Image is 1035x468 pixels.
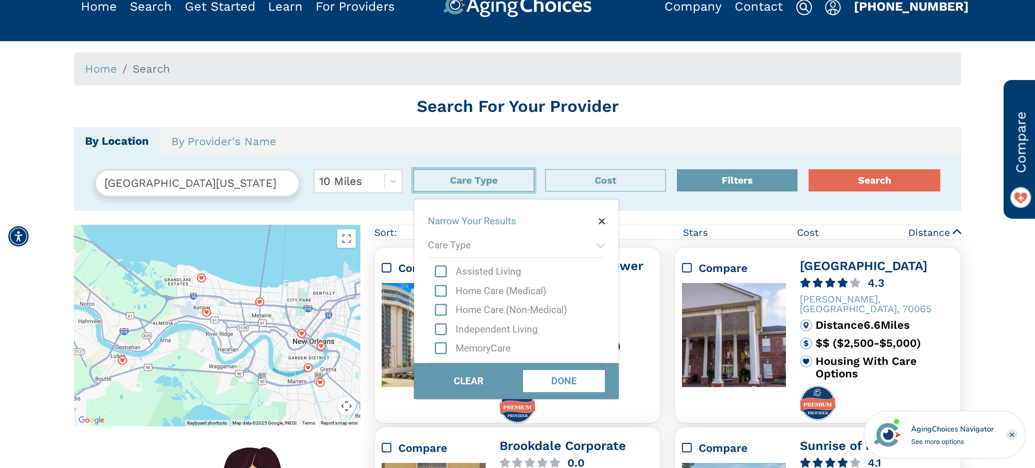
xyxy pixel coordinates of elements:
div: $$ ($2,500-$5,000) [816,337,953,350]
div: Independent Living [435,322,605,337]
div: [PERSON_NAME], [GEOGRAPHIC_DATA], 70065 [800,294,954,314]
a: Brookdale Corporate [499,438,626,453]
input: Search by City, State, or Zip Code [95,169,300,197]
div: Popover trigger [197,273,206,283]
a: By Location [74,127,160,155]
div: Home Care (Non-Medical) [456,303,605,317]
div: Home Care (Medical) [435,284,605,298]
a: Terms [302,420,315,425]
img: search-map-marker.svg [316,377,325,387]
div: Close [1006,429,1017,440]
img: primary.svg [800,355,812,368]
span: Search [133,62,170,75]
div: Popover trigger [317,341,326,350]
div: Compare [382,440,486,456]
div: Home Care (Medical) [456,284,605,298]
span: Map data ©2025 Google, INEGI [232,420,297,425]
button: Toggle fullscreen view [337,229,356,248]
div: Popover trigger [304,363,313,372]
button: Care Type [414,169,534,191]
div: Popover trigger [202,308,211,317]
div: Sort: [374,225,397,240]
img: search-map-marker.svg [317,341,326,350]
img: Google [76,414,107,426]
div: MemoryCare [435,341,605,356]
img: cost.svg [800,337,812,350]
span: Compare [1010,112,1031,173]
div: Home Care (Non-Medical) [435,303,605,317]
div: Popover trigger [316,377,325,387]
h1: Search For Your Provider [74,97,961,117]
button: Search [809,169,940,191]
div: MemoryCare [456,341,605,355]
a: Report a map error [321,420,358,425]
div: Narrow Your Results [428,216,516,226]
div: Popover trigger [677,169,798,191]
div: Popover trigger [545,169,666,191]
button: Filters [677,169,798,191]
a: By Provider's Name [160,127,288,156]
div: Popover trigger [414,169,534,191]
div: Compare [398,260,486,277]
img: search-map-marker.svg [304,363,313,372]
button: Keyboard shortcuts [187,420,227,426]
div: Distance 6.6 Miles [816,319,953,332]
div: Compare [699,440,786,456]
button: CLEAR [428,370,509,392]
img: search-map-marker.svg [255,297,264,307]
div: Accessibility Menu [8,226,29,246]
img: search-map-marker.svg [197,273,206,283]
div: Compare [699,260,786,277]
div: Compare [398,440,486,456]
div: Popover trigger [297,328,306,338]
div: Housing With Care Options [816,355,953,380]
div: Assisted Living [456,265,605,278]
img: avatar [872,419,903,450]
img: premium-profile-badge.svg [800,386,836,420]
span: Distance [908,225,950,240]
img: premium-profile-badge.svg [499,388,536,423]
div: Independent Living [456,322,605,336]
div: Care Type [428,234,605,258]
div: Compare [682,440,786,456]
img: distance.svg [800,319,812,332]
button: DONE [523,370,604,392]
img: search-map-marker.svg [118,356,127,365]
div: Popover trigger [118,356,127,365]
div: Compare [682,260,786,277]
button: Cost [545,169,666,191]
div: AgingChoices Navigator [911,424,994,435]
img: search-map-marker.svg [297,328,306,338]
img: favorite_on.png [1010,187,1031,208]
a: [PERSON_NAME] Tower Living [499,259,643,286]
a: Home [85,62,117,75]
div: 4.3 [868,278,884,289]
img: search-map-marker.svg [202,308,211,317]
a: Sunrise of Metairie [800,438,917,453]
a: 4.3 [800,278,954,289]
div: See more options [911,437,994,446]
div: Popover trigger [255,297,264,307]
button: Map camera controls [337,397,356,415]
div: Assisted Living [435,265,605,279]
span: Stars [683,225,708,240]
a: [GEOGRAPHIC_DATA] [800,259,927,273]
span: Cost [797,225,819,240]
nav: breadcrumb [74,52,961,86]
a: Open this area in Google Maps (opens a new window) [76,414,107,426]
div: Compare [382,260,486,277]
